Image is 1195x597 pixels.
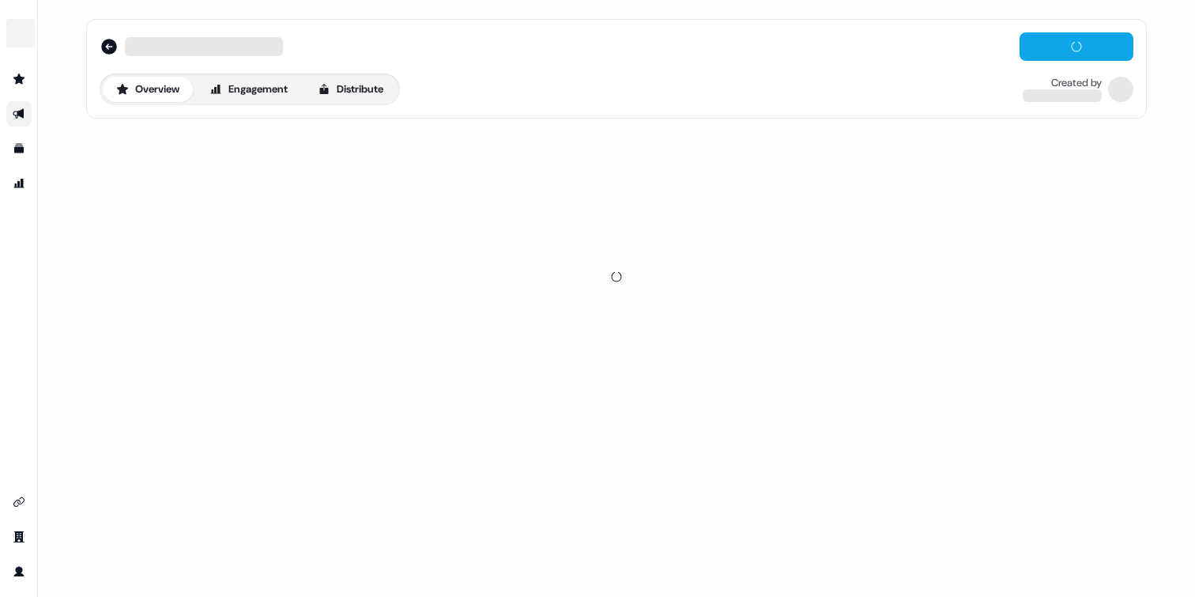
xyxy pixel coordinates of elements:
[6,524,32,550] a: Go to team
[6,489,32,515] a: Go to integrations
[6,136,32,161] a: Go to templates
[6,101,32,127] a: Go to outbound experience
[103,77,193,102] button: Overview
[304,77,397,102] button: Distribute
[6,171,32,196] a: Go to attribution
[6,66,32,92] a: Go to prospects
[1051,77,1102,89] div: Created by
[196,77,301,102] button: Engagement
[6,559,32,584] a: Go to profile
